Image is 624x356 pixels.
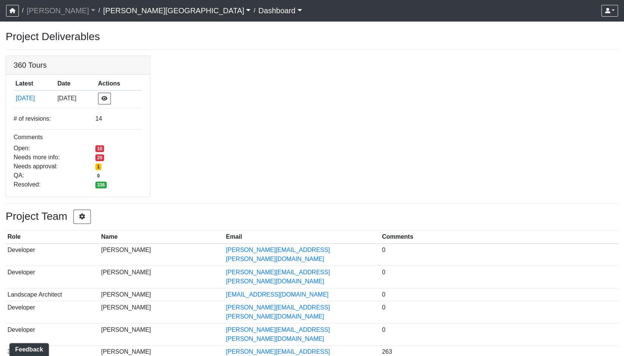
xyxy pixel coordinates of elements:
[6,230,99,244] th: Role
[226,269,330,284] a: [PERSON_NAME][EMAIL_ADDRESS][PERSON_NAME][DOMAIN_NAME]
[226,247,330,262] a: [PERSON_NAME][EMAIL_ADDRESS][PERSON_NAME][DOMAIN_NAME]
[99,266,224,288] td: [PERSON_NAME]
[380,230,618,244] th: Comments
[6,30,618,43] h3: Project Deliverables
[6,210,618,224] h3: Project Team
[380,244,618,266] td: 0
[99,230,224,244] th: Name
[6,301,99,323] td: Developer
[6,266,99,288] td: Developer
[6,341,50,356] iframe: Ybug feedback widget
[380,266,618,288] td: 0
[226,291,328,298] a: [EMAIL_ADDRESS][DOMAIN_NAME]
[380,323,618,345] td: 0
[251,3,258,18] span: /
[6,288,99,301] td: Landscape Architect
[6,323,99,345] td: Developer
[99,244,224,266] td: [PERSON_NAME]
[226,326,330,342] a: [PERSON_NAME][EMAIL_ADDRESS][PERSON_NAME][DOMAIN_NAME]
[95,3,103,18] span: /
[99,301,224,323] td: [PERSON_NAME]
[99,288,224,301] td: [PERSON_NAME]
[6,244,99,266] td: Developer
[99,323,224,345] td: [PERSON_NAME]
[103,3,251,18] a: [PERSON_NAME][GEOGRAPHIC_DATA]
[258,3,302,18] a: Dashboard
[14,90,56,106] td: pNoiqqq99scQAaBBG1Sz25
[226,304,330,320] a: [PERSON_NAME][EMAIL_ADDRESS][PERSON_NAME][DOMAIN_NAME]
[224,230,380,244] th: Email
[380,301,618,323] td: 0
[380,288,618,301] td: 0
[19,3,26,18] span: /
[16,93,54,103] button: [DATE]
[26,3,95,18] a: [PERSON_NAME]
